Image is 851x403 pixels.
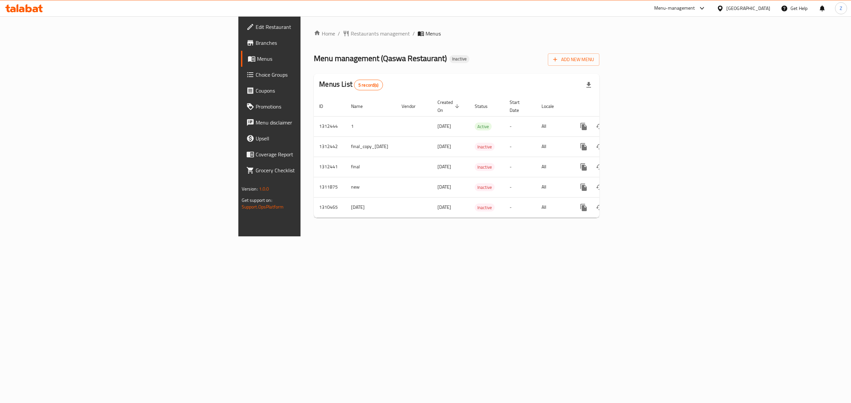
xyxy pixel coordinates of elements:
[553,55,594,64] span: Add New Menu
[256,87,375,95] span: Coupons
[256,150,375,158] span: Coverage Report
[504,116,536,136] td: -
[536,116,570,136] td: All
[314,96,645,218] table: enhanced table
[592,179,608,195] button: Change Status
[437,203,451,211] span: [DATE]
[319,79,383,90] h2: Menus List
[504,136,536,157] td: -
[576,200,592,215] button: more
[241,67,381,83] a: Choice Groups
[536,177,570,197] td: All
[475,204,495,211] span: Inactive
[592,119,608,134] button: Change Status
[241,83,381,99] a: Coupons
[437,162,451,171] span: [DATE]
[576,139,592,155] button: more
[726,5,770,12] div: [GEOGRAPHIC_DATA]
[241,162,381,178] a: Grocery Checklist
[654,4,695,12] div: Menu-management
[576,119,592,134] button: more
[592,159,608,175] button: Change Status
[242,185,258,193] span: Version:
[241,115,381,130] a: Menu disclaimer
[475,143,495,151] span: Inactive
[437,183,451,191] span: [DATE]
[242,202,284,211] a: Support.OpsPlatform
[536,136,570,157] td: All
[449,56,469,62] span: Inactive
[504,157,536,177] td: -
[319,102,332,110] span: ID
[241,99,381,115] a: Promotions
[437,142,451,151] span: [DATE]
[256,119,375,126] span: Menu disclaimer
[402,102,424,110] span: Vendor
[536,197,570,217] td: All
[449,55,469,63] div: Inactive
[256,23,375,31] span: Edit Restaurant
[256,39,375,47] span: Branches
[413,30,415,38] li: /
[354,80,383,90] div: Total records count
[475,102,496,110] span: Status
[475,183,495,191] div: Inactive
[504,197,536,217] td: -
[576,179,592,195] button: more
[437,122,451,130] span: [DATE]
[510,98,528,114] span: Start Date
[259,185,269,193] span: 1.0.0
[570,96,645,117] th: Actions
[241,35,381,51] a: Branches
[475,123,492,130] span: Active
[241,130,381,146] a: Upsell
[542,102,562,110] span: Locale
[256,166,375,174] span: Grocery Checklist
[437,98,461,114] span: Created On
[351,102,371,110] span: Name
[241,51,381,67] a: Menus
[475,184,495,191] span: Inactive
[840,5,842,12] span: Z
[592,200,608,215] button: Change Status
[354,82,383,88] span: 5 record(s)
[257,55,375,63] span: Menus
[314,30,599,38] nav: breadcrumb
[351,30,410,38] span: Restaurants management
[581,77,597,93] div: Export file
[242,196,272,204] span: Get support on:
[241,146,381,162] a: Coverage Report
[548,53,599,66] button: Add New Menu
[576,159,592,175] button: more
[425,30,441,38] span: Menus
[592,139,608,155] button: Change Status
[256,134,375,142] span: Upsell
[256,103,375,111] span: Promotions
[536,157,570,177] td: All
[504,177,536,197] td: -
[241,19,381,35] a: Edit Restaurant
[256,71,375,79] span: Choice Groups
[475,163,495,171] span: Inactive
[314,51,447,66] span: Menu management ( Qaswa Restaurant )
